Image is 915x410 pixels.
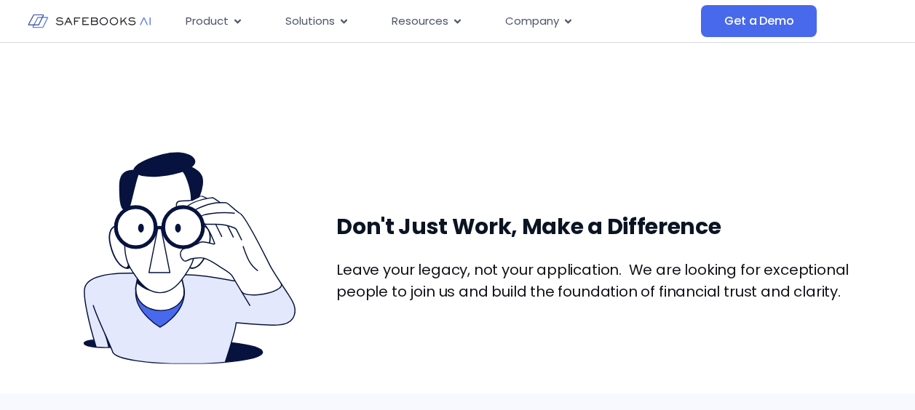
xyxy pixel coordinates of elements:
[44,43,871,72] h3: What We Do?
[186,13,229,30] span: Product
[392,13,448,30] span: Resources
[174,7,701,36] nav: Menu
[84,150,298,364] img: Safebooks Open Positions 1
[505,13,559,30] span: Company
[285,13,335,30] span: Solutions
[724,14,793,28] span: Get a Demo
[336,259,871,302] p: Leave your legacy, not your application. We are looking for exceptional people to join us and bui...
[44,72,871,107] p: Safebooks AI monitors all your financial data in real-time across every system, catching errors a...
[174,7,701,36] div: Menu Toggle
[701,5,817,37] a: Get a Demo
[336,212,871,241] h3: Don't Just Work, Make a Difference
